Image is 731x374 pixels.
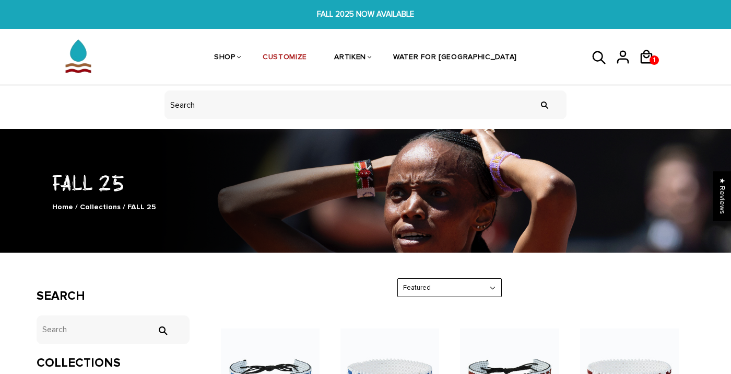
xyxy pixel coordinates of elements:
span: FALL 2025 NOW AVAILABLE [226,8,505,20]
input: Search [152,326,173,335]
span: FALL 25 [127,202,156,211]
a: 1 [639,68,662,70]
a: Collections [80,202,121,211]
input: header search [164,90,567,119]
input: Search [534,85,555,124]
span: / [75,202,78,211]
div: Click to open Judge.me floating reviews tab [713,171,731,221]
a: ARTIKEN [334,30,366,86]
a: Home [52,202,73,211]
a: WATER FOR [GEOGRAPHIC_DATA] [393,30,517,86]
a: SHOP [214,30,235,86]
span: / [123,202,125,211]
h3: Search [37,289,190,304]
input: Search [37,315,190,344]
h1: FALL 25 [37,168,694,196]
a: CUSTOMIZE [263,30,307,86]
h3: Collections [37,356,190,371]
span: 1 [651,53,658,67]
